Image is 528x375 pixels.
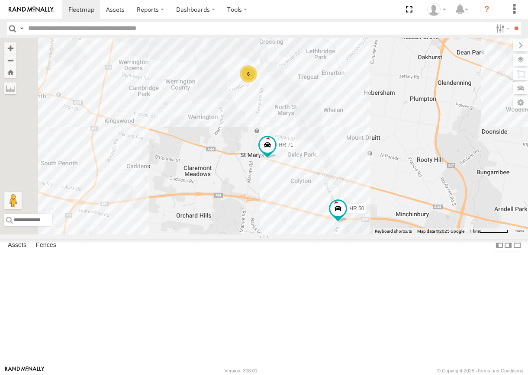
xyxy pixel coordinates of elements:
label: Dock Summary Table to the Left [495,239,504,251]
button: Map scale: 1 km per 63 pixels [467,228,511,234]
button: Zoom in [4,42,16,54]
i: ? [480,3,494,16]
label: Fences [32,239,61,251]
label: Assets [3,239,31,251]
span: 1 km [470,229,479,234]
label: Dock Summary Table to the Right [504,239,512,251]
label: Search Filter Options [493,22,511,35]
button: Keyboard shortcuts [375,228,412,234]
div: © Copyright 2025 - [437,368,523,373]
div: Eric Yao [424,3,449,16]
a: Visit our Website [5,366,45,375]
label: Map Settings [513,96,528,109]
a: Terms and Conditions [477,368,523,373]
div: Version: 308.01 [225,368,258,373]
span: HR 50 [349,205,364,212]
button: Zoom Home [4,66,16,78]
label: Search Query [18,22,25,35]
img: rand-logo.svg [9,6,54,13]
span: Map data ©2025 Google [417,229,464,234]
label: Hide Summary Table [513,239,522,251]
button: Zoom out [4,54,16,66]
label: Measure [4,82,16,94]
span: HR 71 [279,142,293,148]
a: Terms (opens in new tab) [515,230,524,233]
button: Drag Pegman onto the map to open Street View [4,192,22,209]
div: 6 [240,65,257,83]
